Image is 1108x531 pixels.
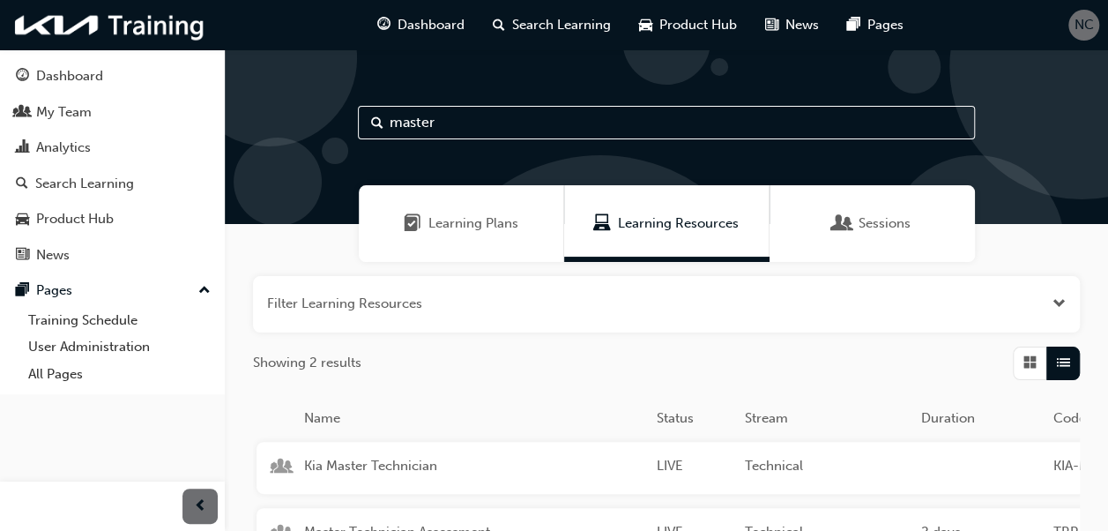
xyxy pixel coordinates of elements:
span: Learning Plans [404,213,421,234]
span: Sessions [859,213,911,234]
button: NC [1068,10,1099,41]
div: Stream [738,408,914,429]
span: Kia Master Technician [304,456,643,476]
span: Product Hub [659,15,737,35]
div: Status [650,408,738,429]
span: search-icon [16,176,28,192]
div: Product Hub [36,209,114,229]
div: Duration [914,408,1046,429]
span: Search Learning [512,15,611,35]
div: Analytics [36,138,91,158]
a: User Administration [21,333,218,361]
span: Pages [867,15,904,35]
a: Search Learning [7,168,218,200]
a: Training Schedule [21,307,218,334]
a: Dashboard [7,60,218,93]
span: Sessions [834,213,851,234]
span: up-icon [198,280,211,303]
a: News [7,239,218,272]
a: guage-iconDashboard [363,7,479,43]
span: Learning Resources [593,213,611,234]
span: guage-icon [16,69,29,85]
a: pages-iconPages [833,7,918,43]
span: Showing 2 results [253,353,361,373]
span: prev-icon [194,496,207,518]
a: news-iconNews [751,7,833,43]
span: NC [1075,15,1094,35]
span: chart-icon [16,140,29,156]
div: LIVE [650,456,738,480]
img: kia-training [9,7,212,43]
span: List [1057,353,1070,373]
div: Pages [36,280,72,301]
span: News [785,15,819,35]
a: car-iconProduct Hub [625,7,751,43]
a: SessionsSessions [770,185,975,262]
span: Search [371,113,383,133]
span: search-icon [493,14,505,36]
span: car-icon [16,212,29,228]
button: Pages [7,274,218,307]
span: news-icon [16,248,29,264]
span: pages-icon [16,283,29,299]
a: Analytics [7,131,218,164]
span: guage-icon [377,14,390,36]
span: Grid [1023,353,1037,373]
span: Dashboard [398,15,465,35]
a: Learning ResourcesLearning Resources [564,185,770,262]
span: news-icon [765,14,778,36]
div: My Team [36,102,92,123]
button: DashboardMy TeamAnalyticsSearch LearningProduct HubNews [7,56,218,274]
a: My Team [7,96,218,129]
span: Learning Plans [428,213,518,234]
div: Search Learning [35,174,134,194]
div: News [36,245,70,265]
a: Learning PlansLearning Plans [359,185,564,262]
a: Product Hub [7,203,218,236]
div: Dashboard [36,66,103,86]
a: search-iconSearch Learning [479,7,625,43]
a: All Pages [21,361,218,388]
button: Open the filter [1052,294,1066,314]
span: car-icon [639,14,652,36]
span: learningResourceType_INSTRUCTOR_LED-icon [274,459,290,478]
div: Name [297,408,650,429]
span: Technical [745,456,907,476]
span: pages-icon [847,14,860,36]
span: people-icon [16,105,29,121]
input: Search... [358,106,975,139]
span: Learning Resources [618,213,739,234]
